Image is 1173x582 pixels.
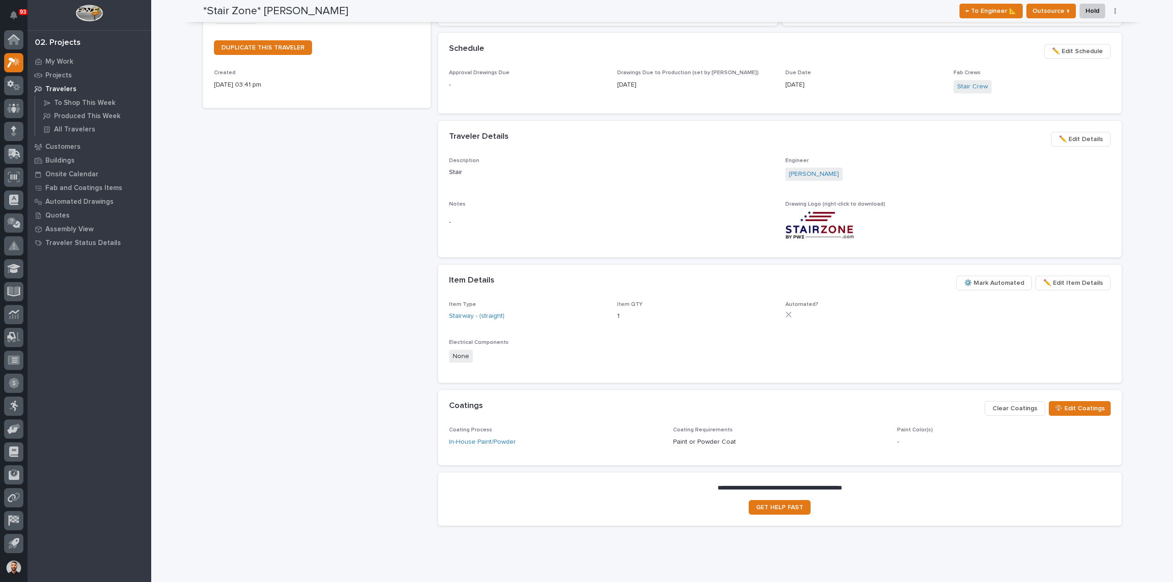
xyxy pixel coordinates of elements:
[1055,403,1105,414] span: 🎨 Edit Coatings
[214,40,312,55] a: DUPLICATE THIS TRAVELER
[27,82,151,96] a: Travelers
[45,143,81,151] p: Customers
[756,504,803,511] span: GET HELP FAST
[4,558,23,577] button: users-avatar
[449,276,494,286] h2: Item Details
[1036,276,1111,290] button: ✏️ Edit Item Details
[785,158,809,163] span: Engineer
[1085,5,1099,16] span: Hold
[954,70,981,76] span: Fab Crews
[449,132,509,142] h2: Traveler Details
[27,208,151,222] a: Quotes
[617,302,642,307] span: Item QTY
[45,184,122,192] p: Fab and Coatings Items
[449,70,510,76] span: Approval Drawings Due
[35,123,151,136] a: All Travelers
[1026,4,1076,18] button: Outsource ↑
[1049,401,1111,416] button: 🎨 Edit Coatings
[11,11,23,26] div: Notifications93
[785,70,811,76] span: Due Date
[45,170,99,179] p: Onsite Calendar
[617,311,774,321] p: 1
[214,70,236,76] span: Created
[449,427,492,433] span: Coating Process
[1052,46,1103,57] span: ✏️ Edit Schedule
[749,500,811,515] a: GET HELP FAST
[35,38,81,48] div: 02. Projects
[27,153,151,167] a: Buildings
[956,276,1032,290] button: ⚙️ Mark Automated
[4,5,23,25] button: Notifications
[449,168,774,177] p: Stair
[449,80,606,90] p: -
[673,437,886,447] p: Paint or Powder Coat
[27,68,151,82] a: Projects
[959,4,1023,18] button: ← To Engineer 📐
[617,80,774,90] p: [DATE]
[45,239,121,247] p: Traveler Status Details
[449,311,504,321] a: Stairway - (straight)
[785,80,943,90] p: [DATE]
[449,302,476,307] span: Item Type
[45,157,75,165] p: Buildings
[985,401,1045,416] button: Clear Coatings
[957,82,988,92] a: Stair Crew
[965,5,1017,16] span: ← To Engineer 📐
[673,427,733,433] span: Coating Requirements
[54,112,121,120] p: Produced This Week
[27,140,151,153] a: Customers
[54,125,95,134] p: All Travelers
[27,195,151,208] a: Automated Drawings
[1043,277,1103,288] span: ✏️ Edit Item Details
[992,403,1037,414] span: Clear Coatings
[449,201,466,207] span: Notes
[449,218,774,227] p: -
[789,169,839,179] a: [PERSON_NAME]
[54,99,115,107] p: To Shop This Week
[964,277,1024,288] span: ⚙️ Mark Automated
[27,222,151,236] a: Assembly View
[27,181,151,195] a: Fab and Coatings Items
[449,437,516,447] a: In-House Paint/Powder
[203,5,348,18] h2: *Stair Zone* [PERSON_NAME]
[449,340,509,345] span: Electrical Components
[35,109,151,122] a: Produced This Week
[45,85,77,93] p: Travelers
[45,198,114,206] p: Automated Drawings
[27,54,151,68] a: My Work
[1059,134,1103,145] span: ✏️ Edit Details
[897,427,933,433] span: Paint Color(s)
[449,44,484,54] h2: Schedule
[449,350,473,363] span: None
[45,58,73,66] p: My Work
[449,158,479,163] span: Description
[617,70,759,76] span: Drawings Due to Production (set by [PERSON_NAME])
[449,401,483,411] h2: Coatings
[785,201,885,207] span: Drawing Logo (right-click to download)
[45,212,70,220] p: Quotes
[27,167,151,181] a: Onsite Calendar
[1044,44,1111,59] button: ✏️ Edit Schedule
[76,5,103,22] img: Workspace Logo
[45,71,72,80] p: Projects
[1051,132,1111,147] button: ✏️ Edit Details
[20,9,26,15] p: 93
[1032,5,1070,16] span: Outsource ↑
[1080,4,1105,18] button: Hold
[785,211,854,239] img: ZjFrhA-P35wR8EoZ4z8HZtvRA2DRWDKXDVcJ1CpNnQA
[45,225,93,234] p: Assembly View
[221,44,305,51] span: DUPLICATE THIS TRAVELER
[897,437,1110,447] p: -
[27,236,151,250] a: Traveler Status Details
[35,96,151,109] a: To Shop This Week
[785,302,818,307] span: Automated?
[214,80,420,90] p: [DATE] 03:41 pm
